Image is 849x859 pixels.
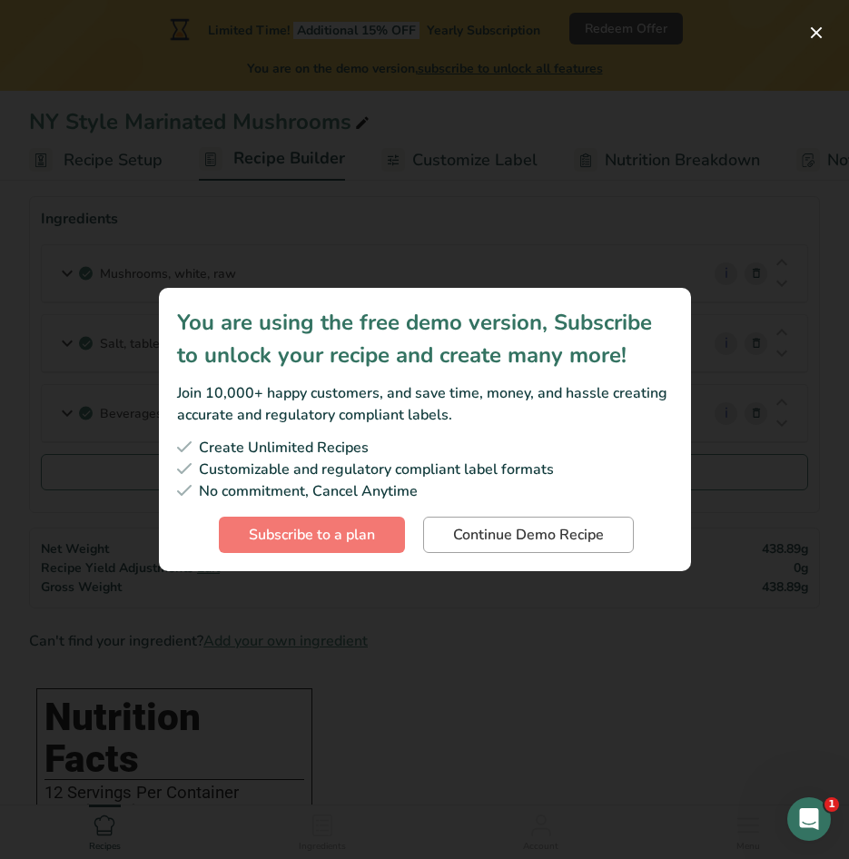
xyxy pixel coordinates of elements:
span: Subscribe to a plan [249,524,375,546]
div: No commitment, Cancel Anytime [177,480,673,502]
div: Join 10,000+ happy customers, and save time, money, and hassle creating accurate and regulatory c... [177,382,673,426]
iframe: Intercom live chat [787,797,831,841]
span: 1 [824,797,839,812]
span: Continue Demo Recipe [453,524,604,546]
button: Continue Demo Recipe [423,517,634,553]
div: You are using the free demo version, Subscribe to unlock your recipe and create many more! [177,306,673,371]
button: Subscribe to a plan [219,517,405,553]
div: Create Unlimited Recipes [177,437,673,459]
div: Customizable and regulatory compliant label formats [177,459,673,480]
